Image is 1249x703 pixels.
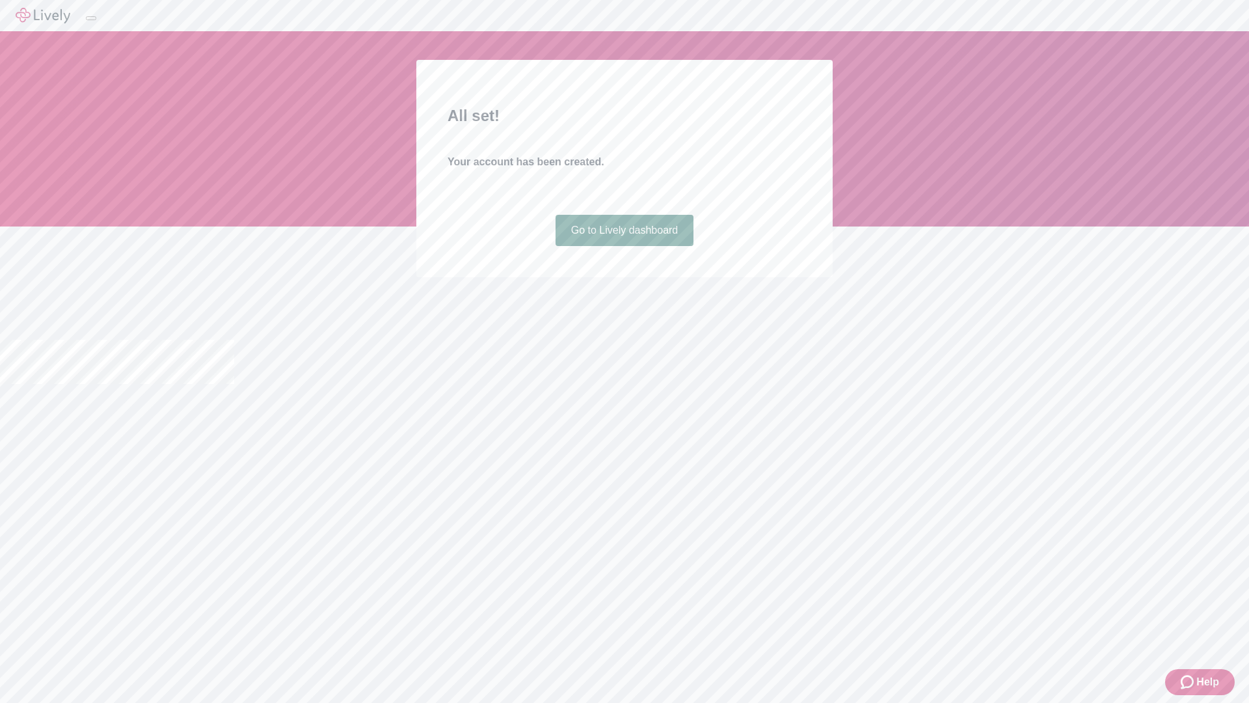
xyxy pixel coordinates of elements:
[448,154,801,170] h4: Your account has been created.
[448,104,801,128] h2: All set!
[556,215,694,246] a: Go to Lively dashboard
[1196,674,1219,690] span: Help
[16,8,70,23] img: Lively
[86,16,96,20] button: Log out
[1165,669,1235,695] button: Zendesk support iconHelp
[1181,674,1196,690] svg: Zendesk support icon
